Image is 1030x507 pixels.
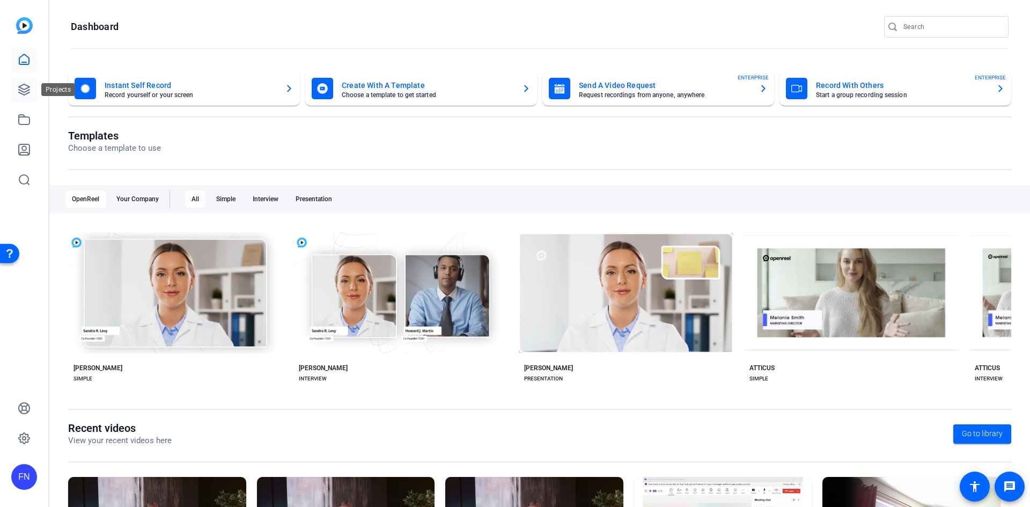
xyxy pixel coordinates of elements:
[289,190,339,208] div: Presentation
[11,464,37,490] div: FN
[210,190,242,208] div: Simple
[975,374,1003,383] div: INTERVIEW
[299,364,348,372] div: [PERSON_NAME]
[246,190,285,208] div: Interview
[299,374,327,383] div: INTERVIEW
[16,17,33,34] img: blue-gradient.svg
[65,190,106,208] div: OpenReel
[903,20,1000,33] input: Search
[1003,480,1016,493] mat-icon: message
[68,435,172,447] p: View your recent videos here
[73,374,92,383] div: SIMPLE
[342,79,513,92] mat-card-title: Create With A Template
[71,20,119,33] h1: Dashboard
[962,428,1003,439] span: Go to library
[738,74,769,82] span: ENTERPRISE
[975,74,1006,82] span: ENTERPRISE
[68,71,300,106] button: Instant Self RecordRecord yourself or your screen
[105,79,276,92] mat-card-title: Instant Self Record
[749,364,775,372] div: ATTICUS
[579,92,751,98] mat-card-subtitle: Request recordings from anyone, anywhere
[68,129,161,142] h1: Templates
[524,374,563,383] div: PRESENTATION
[41,83,75,96] div: Projects
[816,92,988,98] mat-card-subtitle: Start a group recording session
[524,364,573,372] div: [PERSON_NAME]
[185,190,205,208] div: All
[68,422,172,435] h1: Recent videos
[110,190,165,208] div: Your Company
[579,79,751,92] mat-card-title: Send A Video Request
[749,374,768,383] div: SIMPLE
[305,71,537,106] button: Create With A TemplateChoose a template to get started
[953,424,1011,444] a: Go to library
[73,364,122,372] div: [PERSON_NAME]
[975,364,1000,372] div: ATTICUS
[105,92,276,98] mat-card-subtitle: Record yourself or your screen
[968,480,981,493] mat-icon: accessibility
[342,92,513,98] mat-card-subtitle: Choose a template to get started
[542,71,774,106] button: Send A Video RequestRequest recordings from anyone, anywhereENTERPRISE
[816,79,988,92] mat-card-title: Record With Others
[779,71,1011,106] button: Record With OthersStart a group recording sessionENTERPRISE
[68,142,161,155] p: Choose a template to use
